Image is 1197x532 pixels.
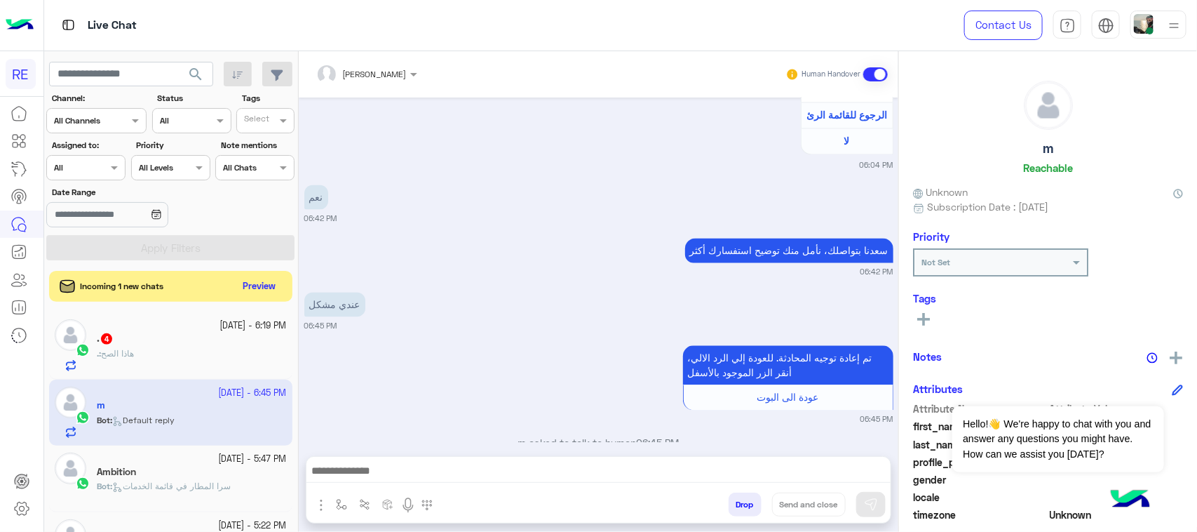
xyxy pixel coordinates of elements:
small: [DATE] - 5:47 PM [219,453,287,466]
span: null [1050,472,1184,487]
h6: Reachable [1023,161,1073,174]
span: Hello!👋 We're happy to chat with you and answer any questions you might have. How can we assist y... [952,406,1163,472]
span: Subscription Date : [DATE] [927,199,1048,214]
img: tab [1060,18,1076,34]
img: tab [1098,18,1114,34]
button: Send and close [772,493,846,517]
span: first_name [913,419,1047,434]
small: 06:04 PM [860,160,893,171]
label: Channel: [52,92,145,105]
label: Priority [136,139,208,152]
a: Contact Us [964,11,1043,40]
b: : [97,348,101,359]
small: Human Handover [802,69,860,80]
b: Not Set [921,257,950,267]
small: 06:45 PM [860,414,893,425]
h6: Priority [913,230,949,243]
h5: . [97,333,114,345]
img: Trigger scenario [359,499,370,510]
div: RE [6,59,36,89]
img: create order [382,499,393,510]
span: Unknown [913,185,968,199]
img: profile [1165,17,1183,34]
button: search [179,62,213,92]
p: 12/10/2025, 6:45 PM [304,293,365,317]
label: Tags [242,92,293,105]
label: Date Range [52,186,209,199]
p: 12/10/2025, 6:42 PM [685,239,893,263]
img: send attachment [313,497,330,514]
button: create order [377,493,400,516]
img: defaultAdmin.png [55,453,86,484]
span: عودة الى البوت [757,392,819,404]
small: 06:42 PM [860,267,893,278]
span: timezone [913,507,1047,522]
img: Logo [6,11,34,40]
img: add [1170,352,1182,364]
h5: m [1043,140,1053,157]
span: last_name [913,437,1047,452]
h6: Attributes [913,383,963,395]
img: make a call [421,500,433,511]
small: 06:42 PM [304,213,337,225]
span: هاذا الصح [101,348,134,359]
button: select flow [330,493,353,516]
img: notes [1147,352,1158,364]
button: Apply Filters [46,235,295,260]
span: Unknown [1050,507,1184,522]
span: profile_pic [913,455,1047,470]
b: : [97,481,112,491]
img: WhatsApp [76,343,90,357]
span: 4 [101,333,112,345]
span: Bot [97,481,110,491]
img: send message [864,498,878,512]
p: 12/10/2025, 6:42 PM [304,185,328,210]
p: Live Chat [88,16,137,35]
img: defaultAdmin.png [55,319,86,351]
img: send voice note [400,497,417,514]
p: 12/10/2025, 6:45 PM [683,346,893,385]
span: سرا المطار في قائمة الخدمات [112,481,231,491]
label: Note mentions [221,139,293,152]
span: 06:45 PM [637,437,679,449]
img: defaultAdmin.png [1024,81,1072,129]
h5: Ambition [97,466,136,478]
img: hulul-logo.png [1106,476,1155,525]
button: Preview [237,277,282,297]
img: WhatsApp [76,477,90,491]
span: locale [913,490,1047,505]
span: null [1050,490,1184,505]
span: Incoming 1 new chats [81,280,164,293]
button: Trigger scenario [353,493,377,516]
span: Attribute Name [913,401,1047,416]
span: لا [844,135,850,147]
div: Select [242,112,269,128]
span: search [187,66,204,83]
small: 06:45 PM [304,321,337,332]
label: Status [157,92,229,105]
h6: Notes [913,350,942,363]
img: userImage [1134,14,1154,34]
span: gender [913,472,1047,487]
small: [DATE] - 6:19 PM [220,319,287,333]
img: tab [60,16,77,34]
span: الرجوع للقائمة الرئ [806,109,887,121]
button: Drop [729,493,762,517]
label: Assigned to: [52,139,124,152]
span: [PERSON_NAME] [343,69,407,79]
span: . [97,348,99,359]
img: select flow [336,499,347,510]
p: m asked to talk to human [304,436,893,451]
a: tab [1053,11,1081,40]
h6: Tags [913,292,1183,305]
